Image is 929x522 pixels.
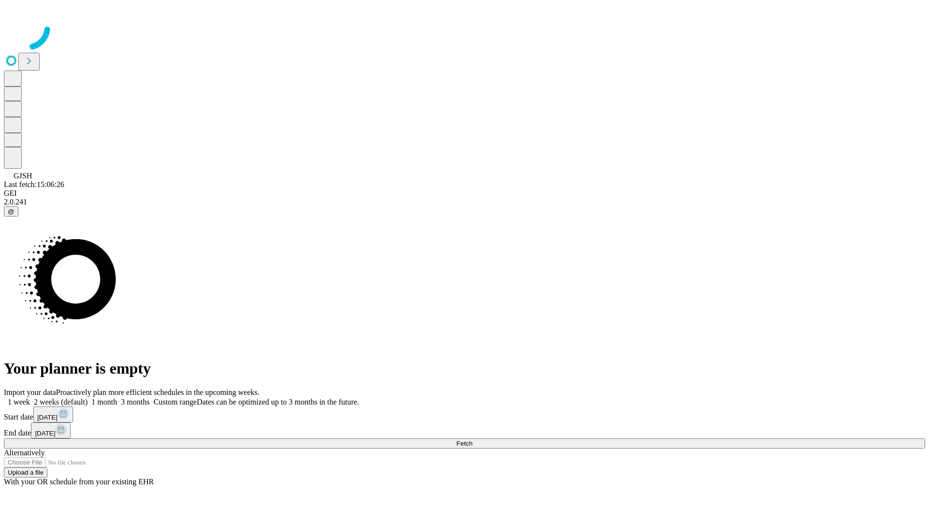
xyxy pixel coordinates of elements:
[4,467,47,478] button: Upload a file
[14,172,32,180] span: GJSH
[121,398,150,406] span: 3 months
[8,398,30,406] span: 1 week
[4,198,925,206] div: 2.0.241
[91,398,117,406] span: 1 month
[197,398,359,406] span: Dates can be optimized up to 3 months in the future.
[4,422,925,438] div: End date
[4,360,925,377] h1: Your planner is empty
[4,206,18,217] button: @
[4,438,925,449] button: Fetch
[4,406,925,422] div: Start date
[33,406,73,422] button: [DATE]
[4,478,154,486] span: With your OR schedule from your existing EHR
[456,440,472,447] span: Fetch
[34,398,88,406] span: 2 weeks (default)
[4,189,925,198] div: GEI
[56,388,259,396] span: Proactively plan more efficient schedules in the upcoming weeks.
[4,449,45,457] span: Alternatively
[4,388,56,396] span: Import your data
[35,430,55,437] span: [DATE]
[31,422,71,438] button: [DATE]
[4,180,64,188] span: Last fetch: 15:06:26
[37,414,58,421] span: [DATE]
[153,398,196,406] span: Custom range
[8,208,15,215] span: @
